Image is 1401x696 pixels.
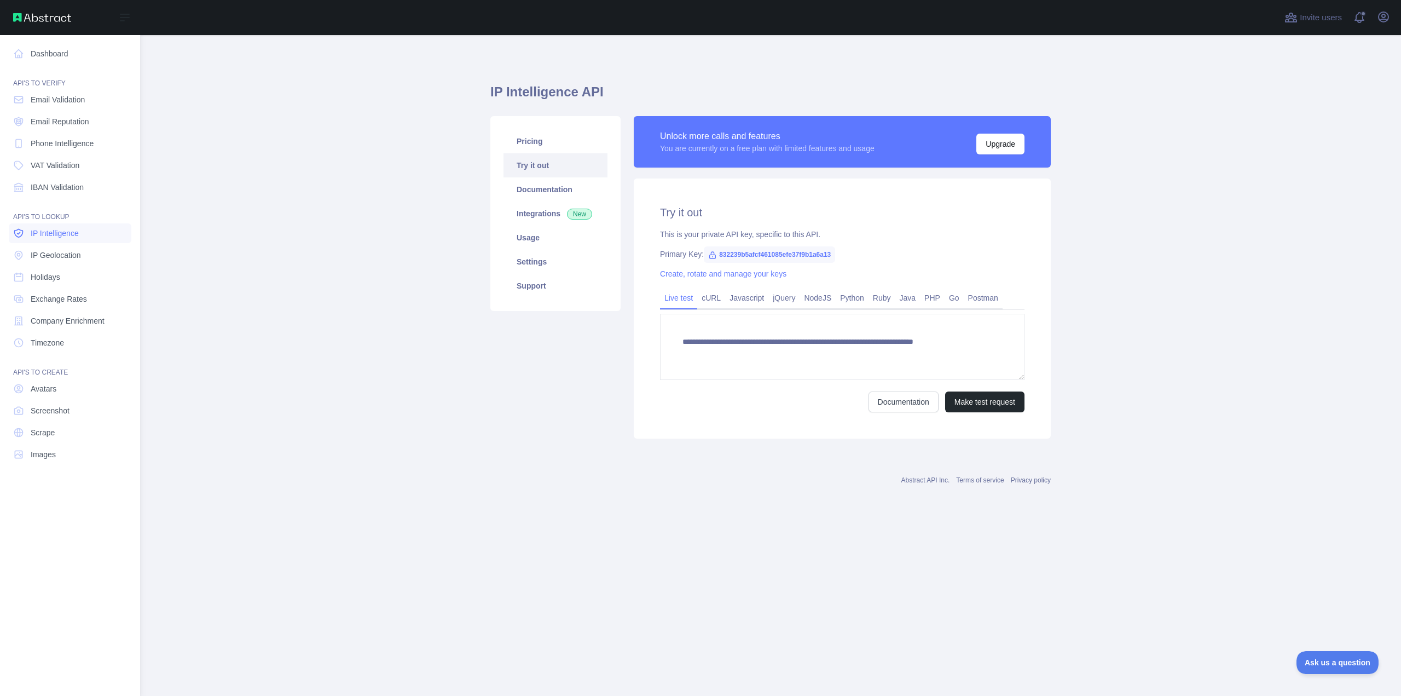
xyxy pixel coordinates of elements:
[869,289,895,307] a: Ruby
[567,209,592,220] span: New
[503,226,607,250] a: Usage
[9,333,131,353] a: Timezone
[660,130,875,143] div: Unlock more calls and features
[9,445,131,464] a: Images
[901,476,950,484] a: Abstract API Inc.
[13,13,71,22] img: Abstract API
[920,289,945,307] a: PHP
[964,289,1003,307] a: Postman
[9,245,131,265] a: IP Geolocation
[704,246,835,263] span: 832239b5afcf461085efe37f9b1a6a13
[9,90,131,110] a: Email Validation
[31,138,94,149] span: Phone Intelligence
[31,405,70,416] span: Screenshot
[31,294,87,304] span: Exchange Rates
[660,289,697,307] a: Live test
[725,289,768,307] a: Javascript
[9,401,131,421] a: Screenshot
[9,66,131,88] div: API'S TO VERIFY
[1011,476,1051,484] a: Privacy policy
[9,311,131,331] a: Company Enrichment
[9,355,131,377] div: API'S TO CREATE
[503,274,607,298] a: Support
[9,134,131,153] a: Phone Intelligence
[9,156,131,175] a: VAT Validation
[503,153,607,177] a: Try it out
[800,289,836,307] a: NodeJS
[31,182,84,193] span: IBAN Validation
[31,116,89,127] span: Email Reputation
[9,44,131,64] a: Dashboard
[9,112,131,131] a: Email Reputation
[660,205,1024,220] h2: Try it out
[31,160,79,171] span: VAT Validation
[490,83,1051,110] h1: IP Intelligence API
[660,249,1024,260] div: Primary Key:
[31,94,85,105] span: Email Validation
[503,250,607,274] a: Settings
[9,379,131,399] a: Avatars
[31,383,56,394] span: Avatars
[1282,9,1344,26] button: Invite users
[31,250,81,261] span: IP Geolocation
[1300,11,1342,24] span: Invite users
[660,229,1024,240] div: This is your private API key, specific to this API.
[956,476,1004,484] a: Terms of service
[836,289,869,307] a: Python
[31,449,56,460] span: Images
[9,289,131,309] a: Exchange Rates
[1296,651,1379,674] iframe: Toggle Customer Support
[31,427,55,438] span: Scrape
[31,228,79,239] span: IP Intelligence
[503,129,607,153] a: Pricing
[976,134,1024,154] button: Upgrade
[660,269,786,278] a: Create, rotate and manage your keys
[31,315,105,326] span: Company Enrichment
[503,177,607,202] a: Documentation
[697,289,725,307] a: cURL
[9,199,131,221] div: API'S TO LOOKUP
[9,423,131,442] a: Scrape
[503,202,607,226] a: Integrations New
[660,143,875,154] div: You are currently on a free plan with limited features and usage
[9,177,131,197] a: IBAN Validation
[9,223,131,243] a: IP Intelligence
[945,392,1024,412] button: Make test request
[945,289,964,307] a: Go
[31,337,64,348] span: Timezone
[31,272,60,283] span: Holidays
[9,267,131,287] a: Holidays
[768,289,800,307] a: jQuery
[895,289,921,307] a: Java
[869,392,939,412] a: Documentation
